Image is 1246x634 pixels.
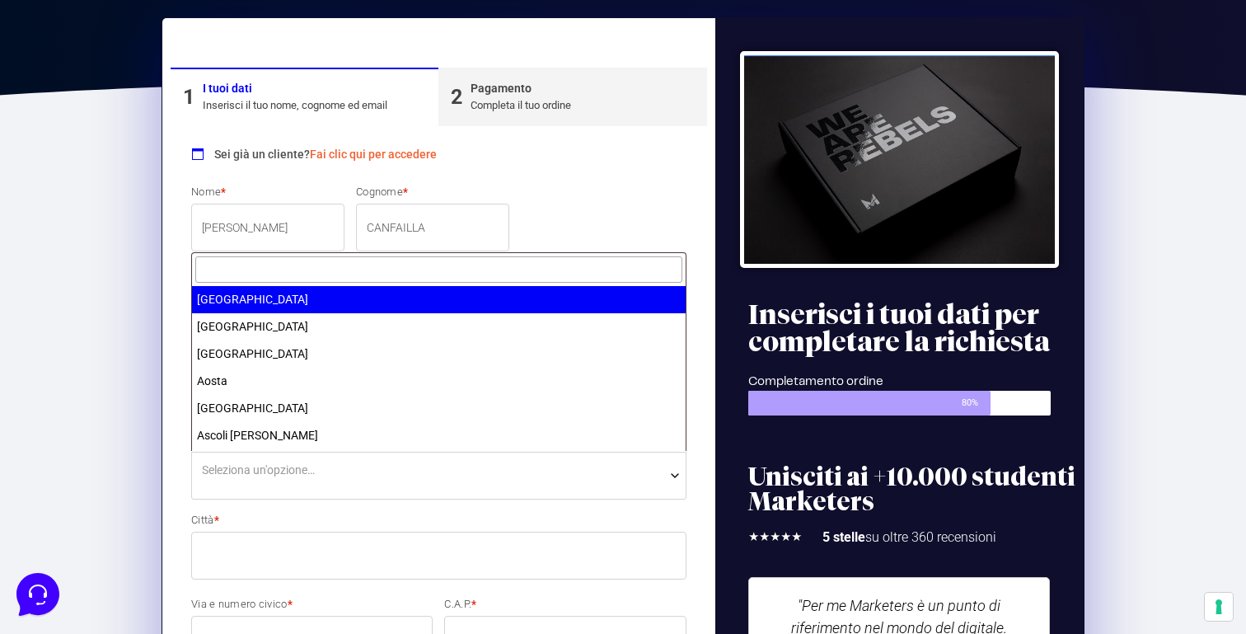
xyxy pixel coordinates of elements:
[192,395,686,422] li: [GEOGRAPHIC_DATA]
[202,462,315,479] span: Seleziona un'opzione…
[444,599,686,609] label: C.A.P.
[49,505,77,520] p: Home
[192,449,686,477] li: [GEOGRAPHIC_DATA]
[1205,593,1233,621] button: Le tue preferenze relative al consenso per le tecnologie di tracciamento
[192,313,686,340] li: [GEOGRAPHIC_DATA]
[191,514,686,525] label: Città
[13,13,277,40] h2: Ciao da Marketers 👋
[254,505,278,520] p: Aiuto
[53,92,86,125] img: dark
[192,286,686,313] li: [GEOGRAPHIC_DATA]
[143,505,187,520] p: Messaggi
[107,148,243,162] span: Inizia una conversazione
[471,80,571,97] div: Pagamento
[171,68,438,126] a: 1I tuoi datiInserisci il tuo nome, cognome ed email
[176,204,303,218] a: Apri Centro Assistenza
[37,240,269,256] input: Cerca un articolo...
[203,97,387,114] div: Inserisci il tuo nome, cognome ed email
[748,376,883,387] span: Completamento ordine
[192,340,686,368] li: [GEOGRAPHIC_DATA]
[191,134,686,168] div: Sei già un cliente?
[191,186,344,197] label: Nome
[13,482,115,520] button: Home
[26,92,59,125] img: dark
[192,422,686,449] li: Ascoli [PERSON_NAME]
[26,139,303,171] button: Inizia una conversazione
[310,148,437,161] a: Fai clic qui per accedere
[13,570,63,619] iframe: Customerly Messenger Launcher
[471,97,571,114] div: Completa il tuo ordine
[780,528,791,547] i: ★
[748,528,759,547] i: ★
[748,465,1075,514] h2: Unisciti ai +10.000 studenti Marketers
[451,82,462,113] div: 2
[748,301,1075,355] h2: Inserisci i tuoi dati per completare la richiesta
[115,482,216,520] button: Messaggi
[759,528,770,547] i: ★
[748,528,802,547] div: 5/5
[26,204,129,218] span: Trova una risposta
[438,68,706,126] a: 2PagamentoCompleta il tuo ordine
[183,82,194,113] div: 1
[26,66,140,79] span: Le tue conversazioni
[791,528,802,547] i: ★
[191,599,433,609] label: Via e numero civico
[79,92,112,125] img: dark
[215,482,316,520] button: Aiuto
[203,80,387,97] div: I tuoi dati
[192,368,686,395] li: Aosta
[191,452,686,500] span: Provincia
[962,391,991,416] span: 80%
[356,186,509,197] label: Cognome
[770,528,780,547] i: ★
